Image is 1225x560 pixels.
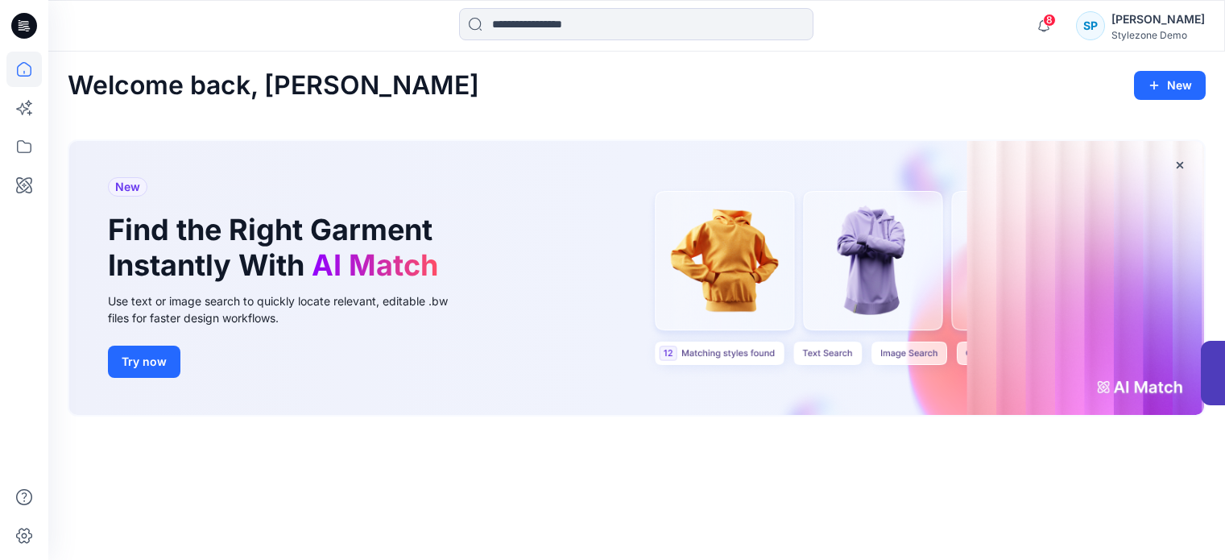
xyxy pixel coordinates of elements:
span: 8 [1043,14,1056,27]
h1: Find the Right Garment Instantly With [108,213,446,282]
div: [PERSON_NAME] [1111,10,1205,29]
div: Use text or image search to quickly locate relevant, editable .bw files for faster design workflows. [108,292,470,326]
span: New [115,177,140,197]
button: Try now [108,346,180,378]
div: SP [1076,11,1105,40]
h2: Welcome back, [PERSON_NAME] [68,71,479,101]
button: New [1134,71,1206,100]
div: Stylezone Demo [1111,29,1205,41]
span: AI Match [312,247,438,283]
